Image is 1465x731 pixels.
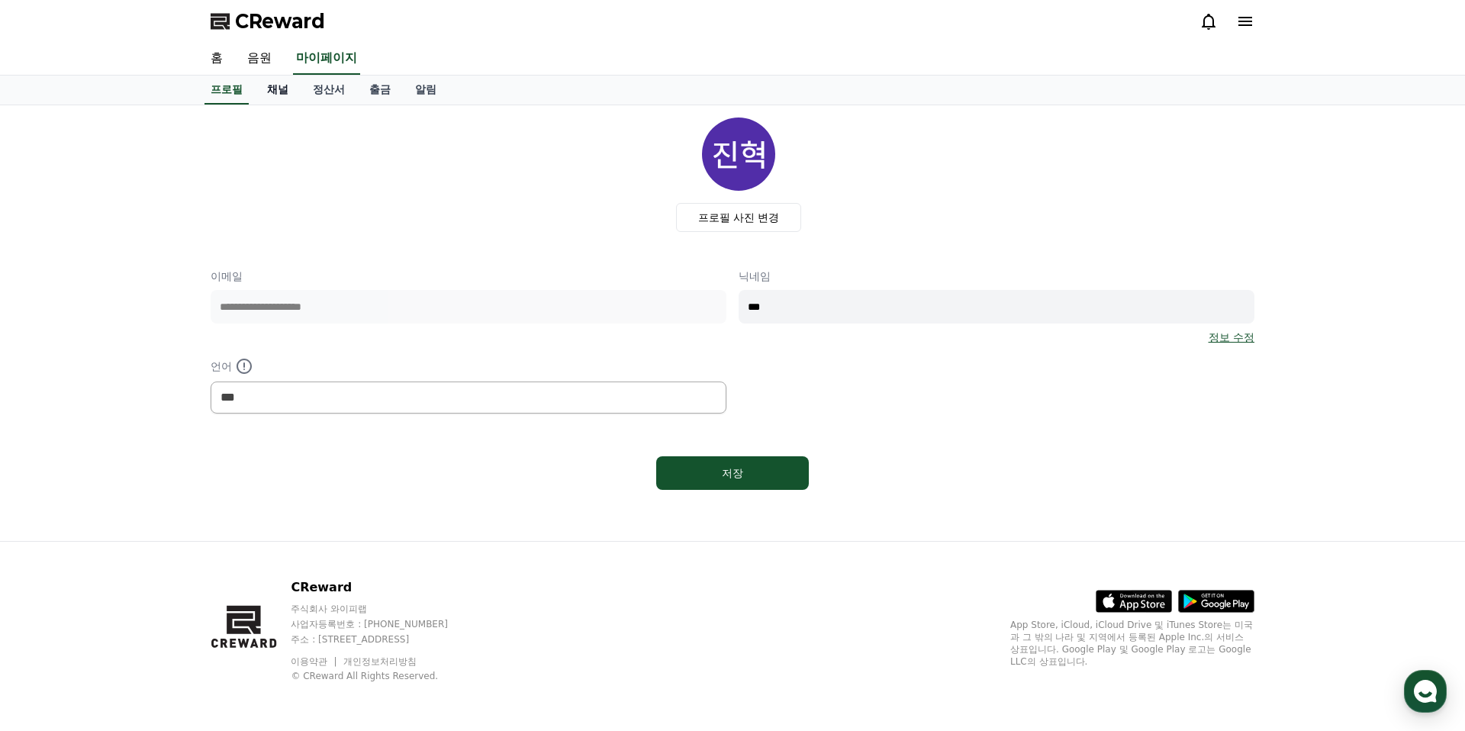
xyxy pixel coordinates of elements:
[48,507,57,519] span: 홈
[235,43,284,75] a: 음원
[291,618,477,630] p: 사업자등록번호 : [PHONE_NUMBER]
[687,465,778,481] div: 저장
[211,9,325,34] a: CReward
[739,269,1254,284] p: 닉네임
[656,456,809,490] button: 저장
[291,578,477,597] p: CReward
[293,43,360,75] a: 마이페이지
[357,76,403,105] a: 출금
[131,301,156,311] b: 채널톡
[32,232,141,247] span: 메시지를 입력하세요.
[63,176,269,206] div: 연락처를 확인해주세요. 오프라인 상태가 되면 이메일로 답변 알림을 보내드려요. (수집된 개인정보는 상담 답변 알림 목적으로만 이용되고, 삭제 요청을 주시기 전까지 보유됩니다....
[200,123,262,137] span: 운영시간 보기
[1209,330,1254,345] a: 정보 수정
[123,163,156,175] div: 59분 전
[291,656,339,667] a: 이용약관
[21,221,276,258] a: 메시지를 입력하세요.
[204,76,249,105] a: 프로필
[5,484,101,522] a: 홈
[255,76,301,105] a: 채널
[101,484,197,522] a: 대화
[140,507,158,520] span: 대화
[676,203,802,232] label: 프로필 사진 변경
[211,269,726,284] p: 이메일
[702,118,775,191] img: profile_image
[1010,619,1254,668] p: App Store, iCloud, iCloud Drive 및 iTunes Store는 미국과 그 밖의 나라 및 지역에서 등록된 Apple Inc.의 서비스 상표입니다. Goo...
[403,76,449,105] a: 알림
[291,603,477,615] p: 주식회사 와이피랩
[95,264,222,276] span: 몇 분 내 답변 받으실 수 있어요
[235,9,325,34] span: CReward
[291,633,477,646] p: 주소 : [STREET_ADDRESS]
[343,656,417,667] a: 개인정보처리방침
[18,114,108,139] h1: CReward
[236,507,254,519] span: 설정
[116,301,182,313] a: 채널톡이용중
[194,121,279,139] button: 운영시간 보기
[211,357,726,375] p: 언어
[197,484,293,522] a: 설정
[198,43,235,75] a: 홈
[18,156,279,212] a: CReward59분 전 연락처를 확인해주세요. 오프라인 상태가 되면 이메일로 답변 알림을 보내드려요. (수집된 개인정보는 상담 답변 알림 목적으로만 이용되고, 삭제 요청을 주...
[301,76,357,105] a: 정산서
[63,162,115,176] div: CReward
[291,670,477,682] p: © CReward All Rights Reserved.
[131,301,182,311] span: 이용중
